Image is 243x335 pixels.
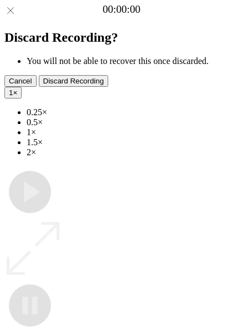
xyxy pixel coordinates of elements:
[27,117,239,127] li: 0.5×
[27,127,239,137] li: 1×
[27,107,239,117] li: 0.25×
[4,87,22,98] button: 1×
[27,137,239,147] li: 1.5×
[4,30,239,45] h2: Discard Recording?
[39,75,109,87] button: Discard Recording
[9,88,13,97] span: 1
[27,56,239,66] li: You will not be able to recover this once discarded.
[4,75,37,87] button: Cancel
[103,3,140,16] a: 00:00:00
[27,147,239,157] li: 2×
